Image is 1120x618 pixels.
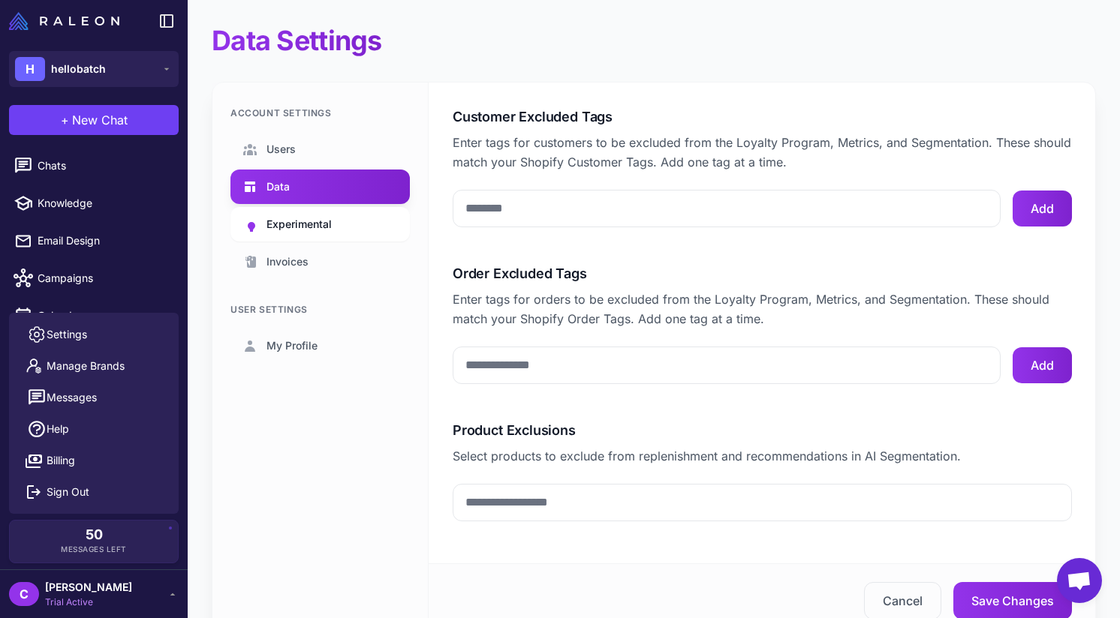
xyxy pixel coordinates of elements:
label: Order Excluded Tags [453,263,1072,283]
span: hellobatch [51,61,106,77]
span: Campaigns [38,270,170,286]
label: Customer Excluded Tags [453,106,1072,127]
a: Chats [6,150,182,181]
span: Users [266,141,296,157]
img: Raleon Logo [9,12,119,30]
span: Trial Active [45,595,132,609]
a: Knowledge [6,187,182,219]
span: Experimental [266,216,332,232]
a: Calendar [6,300,182,331]
span: Messages Left [61,544,127,555]
a: Experimental [230,207,410,241]
span: Settings [47,326,87,343]
button: Sign Out [15,476,173,508]
label: Product Exclusions [453,420,1072,440]
span: Calendar [38,307,170,324]
button: Add [1013,347,1072,383]
a: Email Design [6,225,182,256]
span: Sign Out [47,484,89,500]
span: Manage Brands [47,358,125,374]
span: Data [266,178,290,195]
span: [PERSON_NAME] [45,579,132,595]
h1: Data Settings [212,24,382,58]
span: Email Design [38,232,170,249]
span: 50 [86,528,103,541]
button: Messages [15,382,173,413]
div: Open chat [1057,558,1102,603]
span: Knowledge [38,195,170,211]
p: Enter tags for customers to be excluded from the Loyalty Program, Metrics, and Segmentation. Thes... [453,133,1072,172]
p: Enter tags for orders to be excluded from the Loyalty Program, Metrics, and Segmentation. These s... [453,289,1072,328]
button: +New Chat [9,105,179,135]
a: Data [230,169,410,204]
div: Account Settings [230,106,410,120]
a: Invoices [230,244,410,279]
a: Users [230,132,410,166]
a: Campaigns [6,262,182,294]
p: Select products to exclude from replenishment and recommendations in AI Segmentation. [453,446,1072,466]
button: Hhellobatch [9,51,179,87]
a: Raleon Logo [9,12,125,30]
a: Help [15,413,173,445]
div: C [9,582,39,606]
span: Help [47,421,69,437]
span: New Chat [72,111,128,129]
span: Billing [47,452,75,469]
button: Add [1013,190,1072,226]
span: Messages [47,389,97,406]
span: Invoices [266,253,309,270]
span: Chats [38,157,170,174]
a: My Profile [230,328,410,363]
div: User Settings [230,303,410,316]
span: My Profile [266,337,318,354]
span: + [61,111,69,129]
div: H [15,57,45,81]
